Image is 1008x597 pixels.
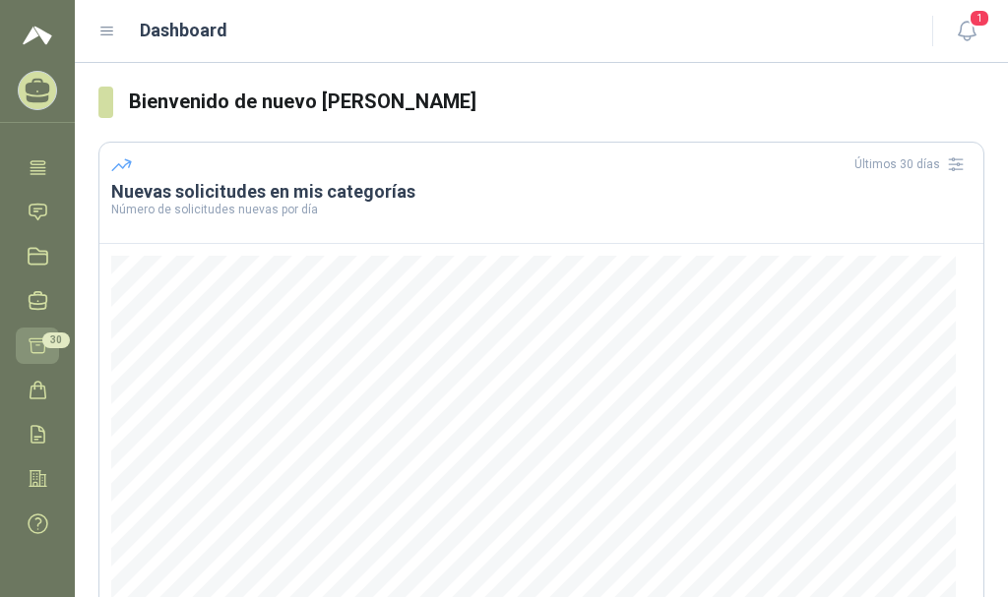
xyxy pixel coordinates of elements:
[111,204,972,215] p: Número de solicitudes nuevas por día
[111,180,972,204] h3: Nuevas solicitudes en mis categorías
[140,17,227,44] h1: Dashboard
[129,87,984,117] h3: Bienvenido de nuevo [PERSON_NAME]
[854,149,972,180] div: Últimos 30 días
[16,328,59,364] a: 30
[949,14,984,49] button: 1
[23,24,52,47] img: Logo peakr
[969,9,990,28] span: 1
[42,332,70,348] span: 30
